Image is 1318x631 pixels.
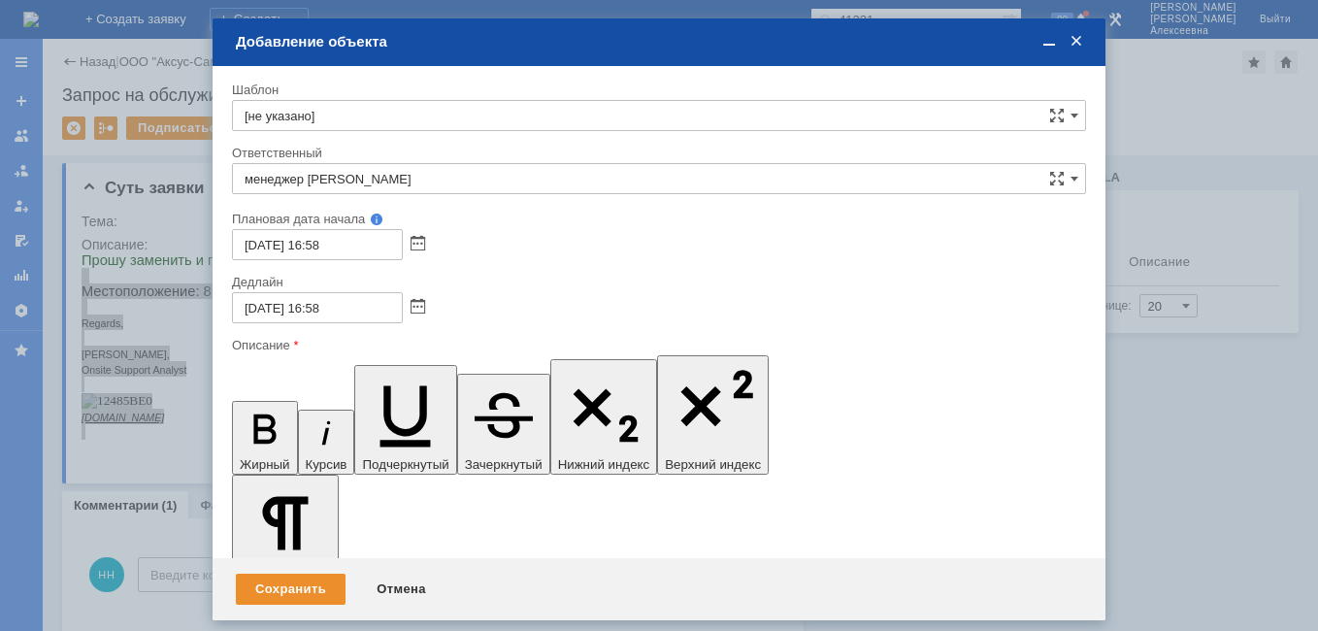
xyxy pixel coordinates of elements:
[1049,171,1065,186] span: Сложная форма
[232,83,1082,96] div: Шаблон
[232,475,339,589] button: Формат абзаца
[298,410,355,475] button: Курсив
[1067,33,1086,50] span: Закрыть
[236,33,1086,50] div: Добавление объекта
[8,39,283,54] div: На аппарате
[457,374,550,475] button: Зачеркнутый
[362,457,448,472] span: Подчеркнутый
[665,457,761,472] span: Верхний индекс
[8,8,283,23] div: п. Ферма
[354,365,456,475] button: Подчеркнутый
[657,355,769,475] button: Верхний индекс
[232,276,1082,288] div: Дедлайн
[465,457,543,472] span: Зачеркнутый
[240,457,290,472] span: Жирный
[550,359,658,475] button: Нижний индекс
[1049,108,1065,123] span: Сложная форма
[232,401,298,475] button: Жирный
[1039,33,1059,50] span: Свернуть (Ctrl + M)
[8,23,283,39] div: Нефтяников, 25
[232,147,1082,159] div: Ответственный
[232,213,1059,225] div: Плановая дата начала
[558,457,650,472] span: Нижний индекс
[232,339,1082,351] div: Описание
[306,457,347,472] span: Курсив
